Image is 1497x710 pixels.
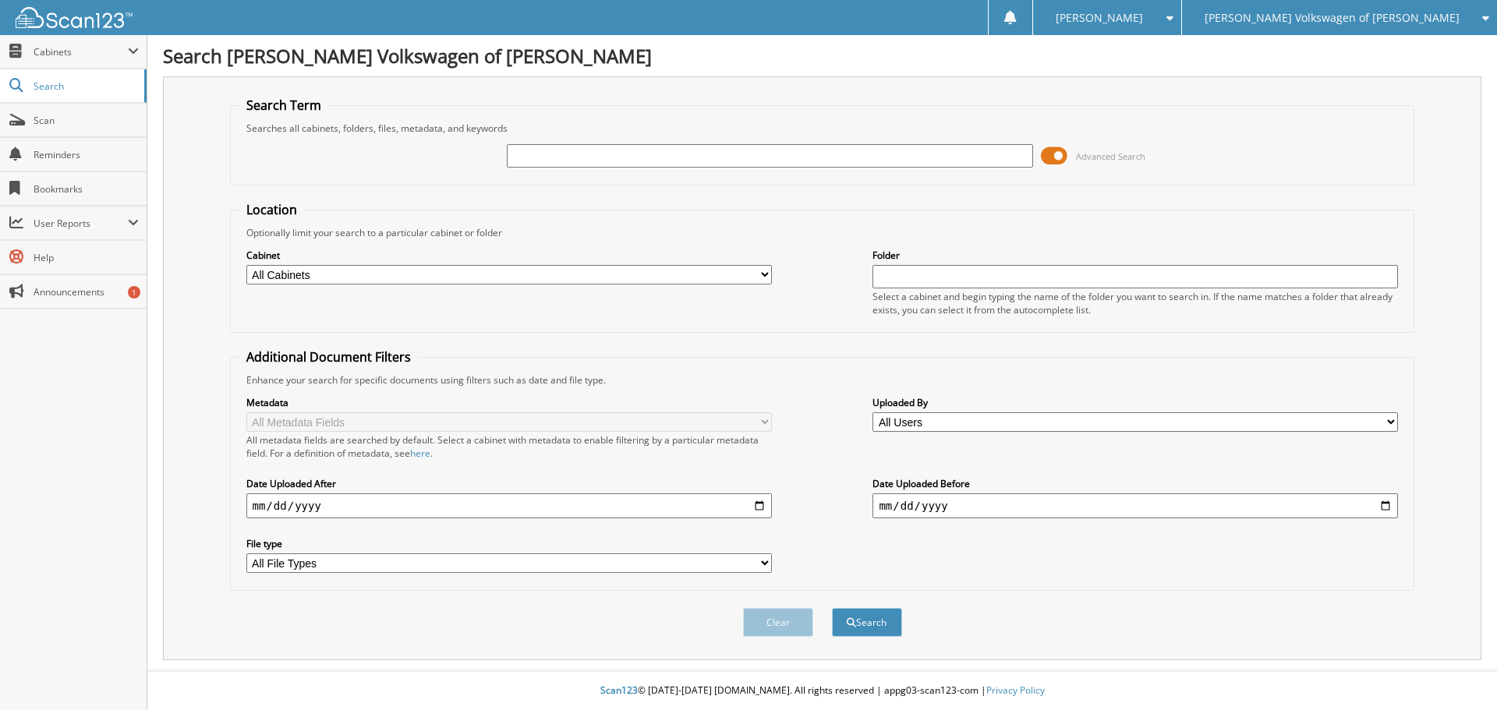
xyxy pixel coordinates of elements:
[239,97,329,114] legend: Search Term
[34,285,139,298] span: Announcements
[246,477,772,490] label: Date Uploaded After
[34,114,139,127] span: Scan
[986,684,1045,697] a: Privacy Policy
[128,286,140,298] div: 1
[34,217,128,230] span: User Reports
[246,493,772,518] input: start
[872,477,1398,490] label: Date Uploaded Before
[1056,13,1143,23] span: [PERSON_NAME]
[410,447,430,460] a: here
[239,226,1407,239] div: Optionally limit your search to a particular cabinet or folder
[239,201,305,218] legend: Location
[872,493,1398,518] input: end
[872,290,1398,316] div: Select a cabinet and begin typing the name of the folder you want to search in. If the name match...
[246,249,772,262] label: Cabinet
[872,396,1398,409] label: Uploaded By
[1419,635,1497,710] iframe: Chat Widget
[163,43,1481,69] h1: Search [PERSON_NAME] Volkswagen of [PERSON_NAME]
[16,7,133,28] img: scan123-logo-white.svg
[34,45,128,58] span: Cabinets
[832,608,902,637] button: Search
[246,396,772,409] label: Metadata
[1205,13,1460,23] span: [PERSON_NAME] Volkswagen of [PERSON_NAME]
[872,249,1398,262] label: Folder
[1076,150,1145,162] span: Advanced Search
[239,348,419,366] legend: Additional Document Filters
[34,251,139,264] span: Help
[239,122,1407,135] div: Searches all cabinets, folders, files, metadata, and keywords
[246,537,772,550] label: File type
[34,182,139,196] span: Bookmarks
[246,433,772,460] div: All metadata fields are searched by default. Select a cabinet with metadata to enable filtering b...
[34,148,139,161] span: Reminders
[743,608,813,637] button: Clear
[239,373,1407,387] div: Enhance your search for specific documents using filters such as date and file type.
[147,672,1497,710] div: © [DATE]-[DATE] [DOMAIN_NAME]. All rights reserved | appg03-scan123-com |
[34,79,136,93] span: Search
[600,684,638,697] span: Scan123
